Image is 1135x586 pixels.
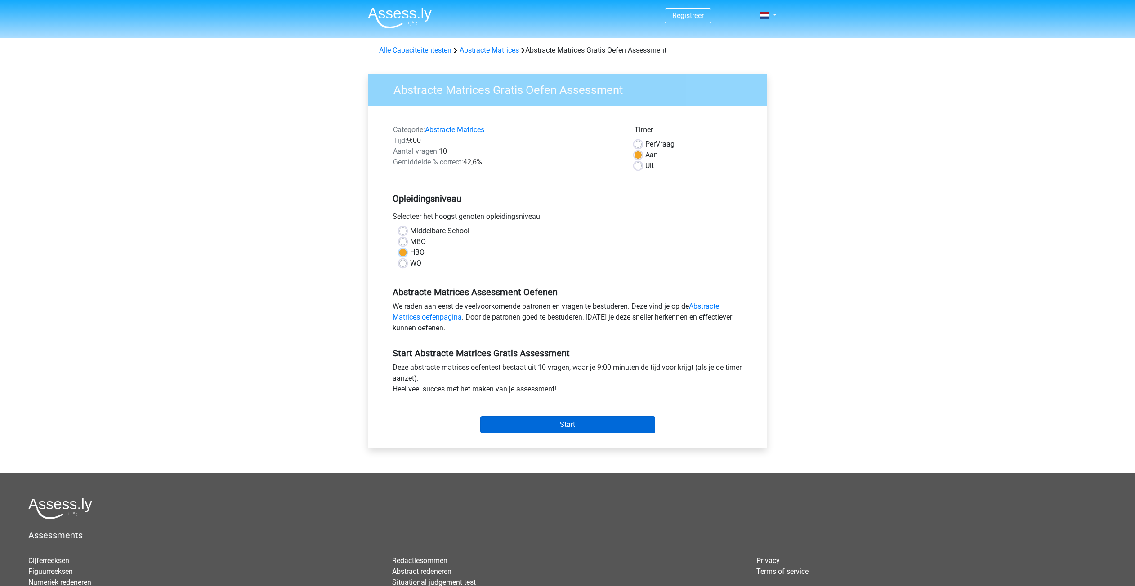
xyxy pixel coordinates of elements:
[393,158,463,166] span: Gemiddelde % correct:
[386,301,749,337] div: We raden aan eerst de veelvoorkomende patronen en vragen te bestuderen. Deze vind je op de . Door...
[393,136,407,145] span: Tijd:
[425,125,484,134] a: Abstracte Matrices
[28,530,1107,541] h5: Assessments
[386,211,749,226] div: Selecteer het hoogst genoten opleidingsniveau.
[28,556,69,565] a: Cijferreeksen
[460,46,519,54] a: Abstracte Matrices
[375,45,760,56] div: Abstracte Matrices Gratis Oefen Assessment
[386,362,749,398] div: Deze abstracte matrices oefentest bestaat uit 10 vragen, waar je 9:00 minuten de tijd voor krijgt...
[386,135,628,146] div: 9:00
[645,140,656,148] span: Per
[645,139,675,150] label: Vraag
[386,157,628,168] div: 42,6%
[645,160,654,171] label: Uit
[756,567,809,576] a: Terms of service
[386,146,628,157] div: 10
[635,124,742,139] div: Timer
[410,258,421,269] label: WO
[410,236,426,247] label: MBO
[28,498,92,519] img: Assessly logo
[393,190,742,208] h5: Opleidingsniveau
[672,11,704,20] a: Registreer
[393,348,742,359] h5: Start Abstracte Matrices Gratis Assessment
[756,556,780,565] a: Privacy
[379,46,451,54] a: Alle Capaciteitentesten
[410,247,425,258] label: HBO
[410,226,469,236] label: Middelbare School
[645,150,658,160] label: Aan
[392,567,451,576] a: Abstract redeneren
[368,7,432,28] img: Assessly
[383,80,760,97] h3: Abstracte Matrices Gratis Oefen Assessment
[393,125,425,134] span: Categorie:
[392,556,447,565] a: Redactiesommen
[480,416,655,433] input: Start
[393,147,439,155] span: Aantal vragen:
[393,287,742,297] h5: Abstracte Matrices Assessment Oefenen
[28,567,73,576] a: Figuurreeksen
